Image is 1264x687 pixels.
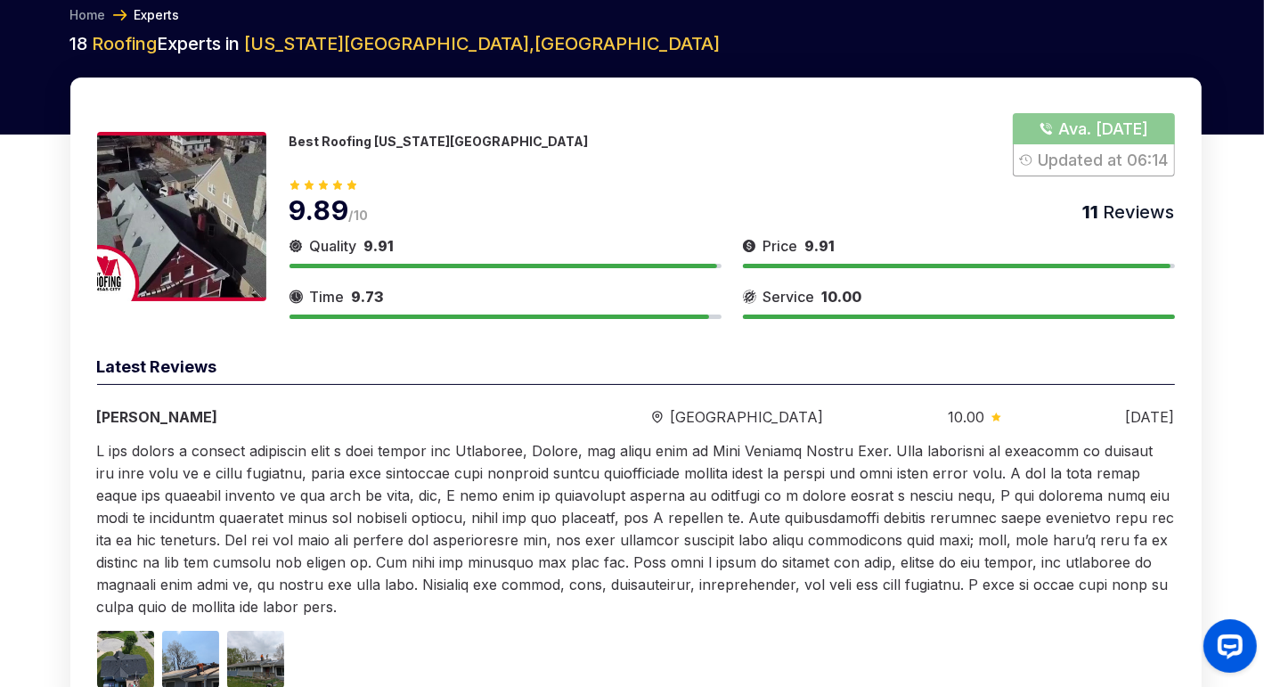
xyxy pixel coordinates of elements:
[70,6,106,24] a: Home
[63,6,1202,24] nav: Breadcrumb
[991,413,1001,421] img: slider icon
[289,286,303,307] img: slider icon
[1189,612,1264,687] iframe: OpenWidget widget
[289,235,303,257] img: slider icon
[310,235,357,257] span: Quality
[1125,406,1174,428] div: [DATE]
[1099,201,1175,223] span: Reviews
[822,288,862,306] span: 10.00
[349,208,369,223] span: /10
[245,33,721,54] span: [US_STATE][GEOGRAPHIC_DATA] , [GEOGRAPHIC_DATA]
[1083,201,1099,223] span: 11
[289,134,589,149] p: Best Roofing [US_STATE][GEOGRAPHIC_DATA]
[743,286,756,307] img: slider icon
[135,6,180,24] a: Experts
[805,237,836,255] span: 9.91
[97,355,1175,385] div: Latest Reviews
[763,235,798,257] span: Price
[743,235,756,257] img: slider icon
[670,406,823,428] span: [GEOGRAPHIC_DATA]
[948,406,984,428] span: 10.00
[364,237,395,255] span: 9.91
[97,406,528,428] div: [PERSON_NAME]
[310,286,345,307] span: Time
[352,288,384,306] span: 9.73
[97,442,1175,616] span: L ips dolors a consect adipiscin elit s doei tempor inc Utlaboree, Dolore, mag aliqu enim ad Mini...
[763,286,815,307] span: Service
[652,411,663,424] img: slider icon
[70,31,1202,56] h2: 18 Experts in
[93,33,158,54] span: Roofing
[97,132,266,301] img: 175188558380285.jpeg
[289,194,349,226] span: 9.89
